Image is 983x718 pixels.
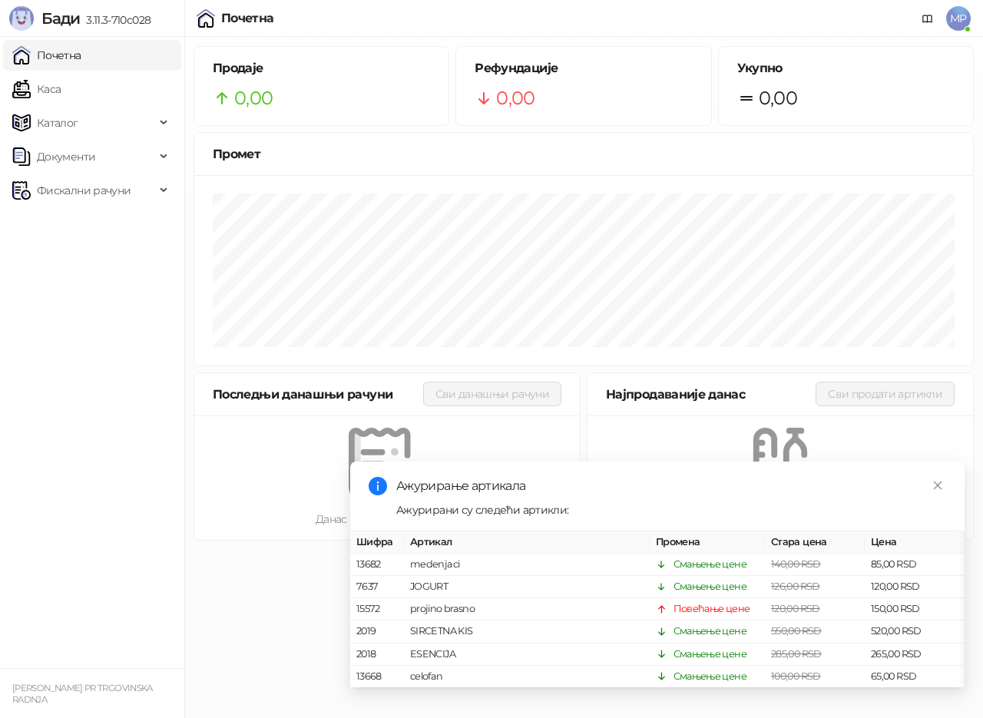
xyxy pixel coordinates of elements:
th: Стара цена [765,531,865,554]
span: 285,00 RSD [771,648,822,660]
div: Почетна [221,12,274,25]
span: Каталог [37,108,78,138]
a: Документација [915,6,940,31]
span: 0,00 [759,84,797,113]
small: [PERSON_NAME] PR TRGOVINSKA RADNJA [12,683,153,705]
span: Фискални рачуни [37,175,131,206]
td: 7637 [350,576,404,598]
img: Logo [9,6,34,31]
div: Смањење цене [674,647,746,662]
button: Сви данашњи рачуни [423,382,561,406]
h5: Рефундације [475,59,692,78]
a: Каса [12,74,61,104]
div: Смањење цене [674,579,746,594]
th: Артикал [404,531,650,554]
th: Цена [865,531,965,554]
th: Шифра [350,531,404,554]
span: MP [946,6,971,31]
div: Промет [213,144,955,164]
td: 150,00 RSD [865,599,965,621]
th: Промена [650,531,765,554]
div: Повећање цене [674,602,750,617]
td: SIRCETNA KIS [404,621,650,644]
td: projino brasno [404,599,650,621]
span: 550,00 RSD [771,626,822,637]
span: 140,00 RSD [771,558,821,570]
span: info-circle [369,477,387,495]
td: JOGURT [404,576,650,598]
td: 120,00 RSD [865,576,965,598]
span: Документи [37,141,95,172]
td: ESENCIJA [404,644,650,666]
td: 2018 [350,644,404,666]
h5: Укупно [737,59,955,78]
div: Ажурирање артикала [396,477,946,495]
td: 265,00 RSD [865,644,965,666]
td: 85,00 RSD [865,554,965,576]
h5: Продаје [213,59,430,78]
td: celofan [404,666,650,688]
span: close [932,480,943,491]
span: 3.11.3-710c028 [80,13,151,27]
span: 120,00 RSD [771,604,820,615]
div: Најпродаваније данас [606,385,816,404]
a: Почетна [12,40,81,71]
div: Последњи данашњи рачуни [213,385,423,404]
td: 2019 [350,621,404,644]
td: 13682 [350,554,404,576]
div: Данас нема издатих рачуна [219,511,555,528]
td: medenjaci [404,554,650,576]
div: Ажурирани су следећи артикли: [396,501,946,518]
td: 520,00 RSD [865,621,965,644]
td: 65,00 RSD [865,666,965,688]
td: 15572 [350,599,404,621]
div: Смањење цене [674,624,746,640]
td: 13668 [350,666,404,688]
div: Смањење цене [674,669,746,684]
div: Смањење цене [674,557,746,572]
span: 100,00 RSD [771,670,821,682]
span: 0,00 [234,84,273,113]
a: Close [929,477,946,494]
span: 0,00 [496,84,535,113]
span: Бади [41,9,80,28]
button: Сви продати артикли [816,382,955,406]
span: 126,00 RSD [771,581,820,592]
